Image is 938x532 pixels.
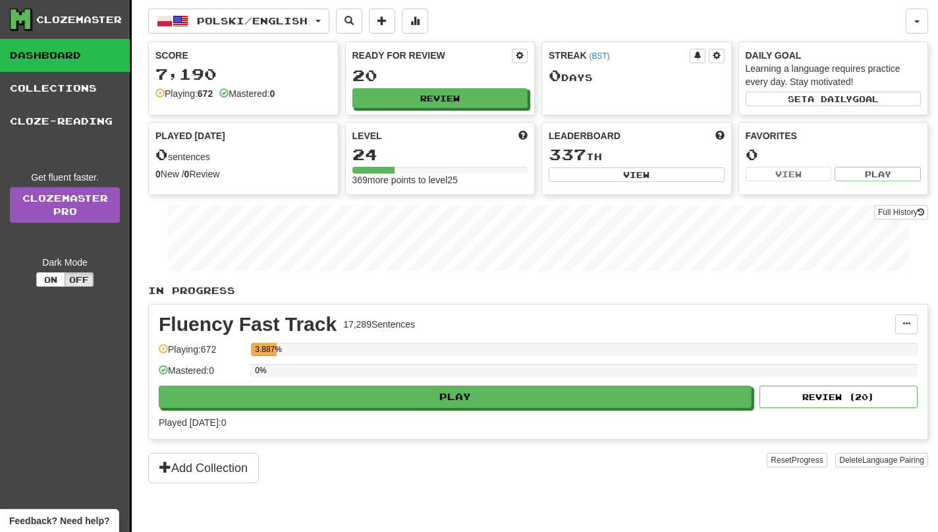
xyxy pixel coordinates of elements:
div: 369 more points to level 25 [352,173,528,187]
button: Play [159,386,752,408]
div: Get fluent faster. [10,171,120,184]
span: 337 [549,145,586,163]
strong: 0 [155,169,161,179]
div: Day s [549,67,725,84]
span: 0 [155,145,168,163]
button: Polski/English [148,9,329,34]
div: Playing: 672 [159,343,244,365]
button: On [36,272,65,287]
span: Open feedback widget [9,514,109,527]
strong: 0 [269,88,275,99]
div: Playing: [155,87,213,100]
button: ResetProgress [767,453,827,467]
div: 3.887% [255,343,277,356]
div: 20 [352,67,528,84]
div: Clozemaster [36,13,122,26]
a: ClozemasterPro [10,187,120,223]
span: Progress [792,456,823,465]
button: Review (20) [759,386,918,408]
div: 0 [746,146,922,163]
div: th [549,146,725,163]
button: View [549,167,725,182]
span: a daily [808,94,852,103]
div: 17,289 Sentences [343,318,415,331]
strong: 672 [198,88,213,99]
div: New / Review [155,167,331,181]
button: Off [65,272,94,287]
button: Seta dailygoal [746,92,922,106]
button: Full History [874,205,928,220]
button: Play [835,167,921,181]
span: 0 [549,66,561,84]
div: Favorites [746,129,922,142]
span: Language Pairing [862,456,924,465]
div: Mastered: [219,87,275,100]
div: 24 [352,146,528,163]
button: Add sentence to collection [369,9,395,34]
div: sentences [155,146,331,163]
strong: 0 [184,169,190,179]
div: Learning a language requires practice every day. Stay motivated! [746,62,922,88]
span: Leaderboard [549,129,621,142]
button: View [746,167,832,181]
button: DeleteLanguage Pairing [835,453,928,467]
p: In Progress [148,284,928,297]
div: Streak [549,49,690,62]
span: Score more points to level up [518,129,528,142]
div: Ready for Review [352,49,512,62]
div: Daily Goal [746,49,922,62]
span: Polski / English [197,15,308,26]
span: Level [352,129,382,142]
a: (BST) [589,51,609,61]
span: Played [DATE] [155,129,225,142]
div: Fluency Fast Track [159,314,337,334]
span: This week in points, UTC [715,129,725,142]
span: Played [DATE]: 0 [159,417,226,428]
div: 7,190 [155,66,331,82]
button: More stats [402,9,428,34]
button: Add Collection [148,453,259,483]
div: Dark Mode [10,256,120,269]
div: Mastered: 0 [159,364,244,386]
button: Search sentences [336,9,362,34]
button: Review [352,88,528,108]
div: Score [155,49,331,62]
